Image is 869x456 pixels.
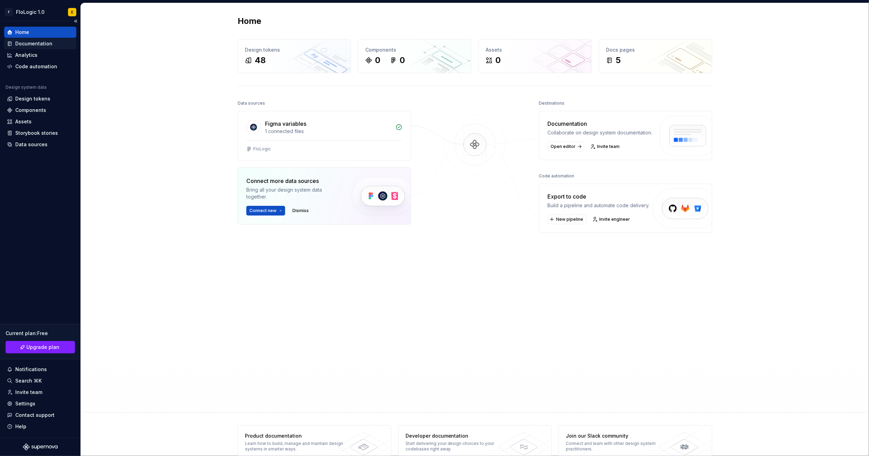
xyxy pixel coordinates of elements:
div: 0 [375,55,380,66]
a: Invite team [4,387,76,398]
div: Learn how to build, manage and maintain design systems in smarter ways. [245,441,346,452]
span: Dismiss [292,208,309,213]
div: Analytics [15,52,37,59]
div: Join our Slack community [566,432,667,439]
div: Code automation [15,63,57,70]
button: Help [4,421,76,432]
div: Product documentation [245,432,346,439]
h2: Home [238,16,261,27]
div: Components [365,46,464,53]
a: Assets0 [478,39,592,73]
div: 5 [616,55,621,66]
a: Assets [4,116,76,127]
div: Bring all your design system data together. [246,186,340,200]
div: Assets [15,118,32,125]
div: Connect more data sources [246,177,340,185]
div: Home [15,29,29,36]
div: Destinations [539,98,564,108]
div: 48 [255,55,266,66]
div: E [71,9,73,15]
div: Docs pages [606,46,705,53]
div: Search ⌘K [15,377,42,384]
div: Design system data [6,85,46,90]
div: Current plan : Free [6,330,75,337]
div: Storybook stories [15,130,58,137]
a: Components00 [358,39,471,73]
a: Design tokens48 [238,39,351,73]
div: 0 [495,55,501,66]
a: Figma variables1 connected filesFloLogic [238,111,411,160]
div: Invite team [15,389,42,396]
a: Home [4,27,76,38]
div: FloLogic 1.0 [16,9,44,16]
a: Code automation [4,61,76,72]
div: Developer documentation [406,432,506,439]
a: Data sources [4,139,76,150]
div: Figma variables [265,120,306,128]
a: Components [4,105,76,116]
span: Open editor [551,144,576,149]
div: Export to code [547,192,649,201]
button: Connect new [246,206,285,216]
a: Storybook stories [4,128,76,139]
button: New pipeline [547,214,586,224]
button: Contact support [4,410,76,421]
button: Search ⌘K [4,375,76,386]
a: Documentation [4,38,76,49]
button: Notifications [4,364,76,375]
div: Design tokens [245,46,344,53]
div: Data sources [238,98,265,108]
div: Collaborate on design system documentation. [547,129,652,136]
div: Documentation [547,120,652,128]
div: Start delivering your design choices to your codebases right away. [406,441,506,452]
a: Open editor [547,142,584,151]
div: Documentation [15,40,52,47]
div: Data sources [15,141,48,148]
span: Invite engineer [599,217,630,222]
div: 0 [400,55,405,66]
div: Notifications [15,366,47,373]
div: Code automation [539,171,574,181]
div: Assets [486,46,585,53]
button: FFloLogic 1.0E [1,5,79,19]
a: Settings [4,398,76,409]
div: Help [15,423,26,430]
a: Analytics [4,50,76,61]
div: F [5,8,13,16]
span: Connect new [249,208,276,213]
div: Components [15,107,46,114]
span: New pipeline [556,217,583,222]
a: Docs pages5 [599,39,712,73]
span: Invite team [597,144,620,149]
div: Design tokens [15,95,50,102]
div: Settings [15,400,35,407]
a: Upgrade plan [6,341,75,353]
svg: Supernova Logo [23,444,58,450]
button: Dismiss [289,206,312,216]
div: Connect and learn with other design system practitioners. [566,441,667,452]
div: FloLogic [253,146,271,152]
span: Upgrade plan [27,344,60,351]
a: Invite team [588,142,623,151]
button: Collapse sidebar [71,16,80,26]
div: Build a pipeline and automate code delivery. [547,202,649,209]
div: 1 connected files [265,128,391,135]
div: Contact support [15,412,54,419]
a: Invite engineer [590,214,633,224]
a: Design tokens [4,93,76,104]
